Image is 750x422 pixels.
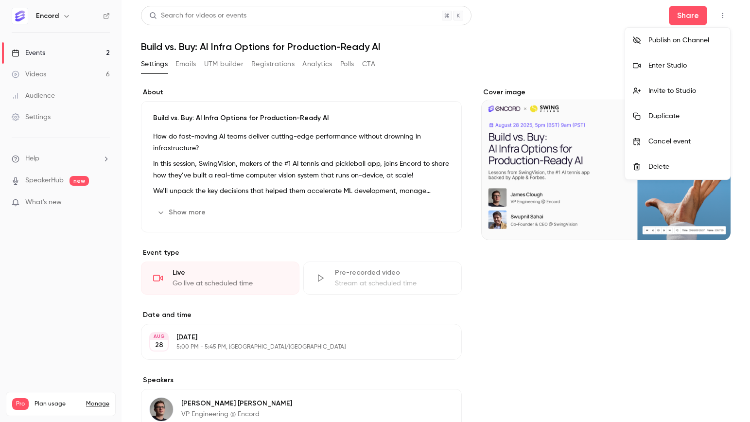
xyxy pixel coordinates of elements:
div: Duplicate [648,111,722,121]
div: Delete [648,162,722,172]
div: Invite to Studio [648,86,722,96]
div: Publish on Channel [648,35,722,45]
div: Enter Studio [648,61,722,70]
div: Cancel event [648,137,722,146]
